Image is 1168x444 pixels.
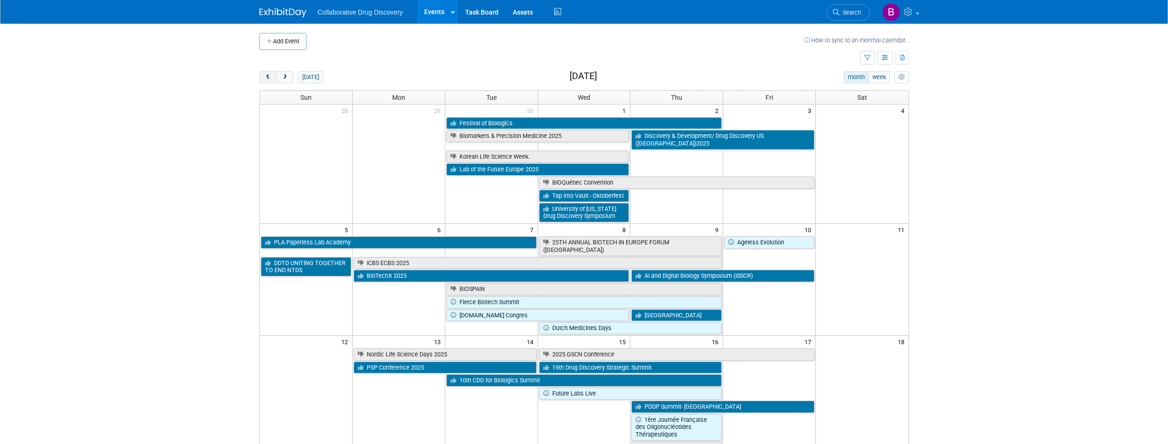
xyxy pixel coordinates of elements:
[621,224,630,235] span: 8
[354,348,537,361] a: Nordic Life Science Days 2025
[618,336,630,347] span: 15
[897,336,909,347] span: 18
[539,190,629,202] a: Tap into Vault - Oktoberfest
[261,236,537,249] a: PLA Paperless Lab Academy
[900,105,909,116] span: 4
[298,71,323,83] button: [DATE]
[539,236,722,256] a: 25TH ANNUAL BIOTECH IN EUROPE FORUM ([GEOGRAPHIC_DATA])
[899,74,905,81] i: Personalize Calendar
[392,94,405,101] span: Mon
[894,71,909,83] button: myCustomButton
[844,71,869,83] button: month
[631,414,722,441] a: 1ère Journée Française des Oligonucléotides Thérapeutiques
[340,336,352,347] span: 12
[539,387,722,400] a: Future Labs Live
[621,105,630,116] span: 1
[436,224,445,235] span: 6
[526,105,538,116] span: 30
[724,236,814,249] a: Ageless Evolution
[446,163,629,176] a: Lab of the Future Europe 2025
[714,224,723,235] span: 9
[631,130,814,149] a: Discovery & Development/ Drug Discovery US ([GEOGRAPHIC_DATA])2025
[433,105,445,116] span: 29
[804,336,815,347] span: 17
[827,4,870,21] a: Search
[300,94,312,101] span: Sun
[539,362,722,374] a: 19th Drug Discovery Strategic Summit
[882,3,900,21] img: Brittany Goldston
[318,8,403,16] span: Collaborative Drug Discovery
[486,94,497,101] span: Tue
[804,37,909,44] a: How to sync to an external calendar...
[354,257,722,269] a: ICBS ECBS 2025
[897,224,909,235] span: 11
[433,336,445,347] span: 13
[446,117,722,129] a: Festival of Biologics
[526,336,538,347] span: 14
[446,309,629,322] a: [DOMAIN_NAME] Congres
[354,270,629,282] a: BioTechX 2025
[807,105,815,116] span: 3
[259,71,277,83] button: prev
[446,283,722,295] a: BIOSPAIN
[804,224,815,235] span: 10
[446,374,722,387] a: 10th CDD for Biologics Summit
[259,8,306,17] img: ExhibitDay
[446,151,629,163] a: Korean Life Science Week.
[261,257,351,276] a: DDTD UNITING TOGETHER TO END NTDS
[631,401,814,413] a: PDDP Summit- [GEOGRAPHIC_DATA]
[354,362,537,374] a: PSP Conference 2025
[340,105,352,116] span: 28
[711,336,723,347] span: 16
[631,309,722,322] a: [GEOGRAPHIC_DATA]
[539,322,722,334] a: Dutch Medicines Days
[714,105,723,116] span: 2
[446,130,629,142] a: Biomarkers & Precision Medicine 2025
[446,296,722,308] a: Fierce Biotech Summit
[539,203,629,222] a: University of [US_STATE] Drug Discovery Symposium
[578,94,590,101] span: Wed
[671,94,682,101] span: Thu
[539,177,815,189] a: BIOQuébec Convention
[868,71,890,83] button: week
[857,94,867,101] span: Sat
[259,33,306,50] button: Add Event
[631,270,814,282] a: AI and Digital Biology Symposium (ISSCR)
[529,224,538,235] span: 7
[276,71,294,83] button: next
[765,94,773,101] span: Fri
[539,348,815,361] a: 2025 GSCN Conference
[839,9,861,16] span: Search
[570,71,597,81] h2: [DATE]
[344,224,352,235] span: 5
